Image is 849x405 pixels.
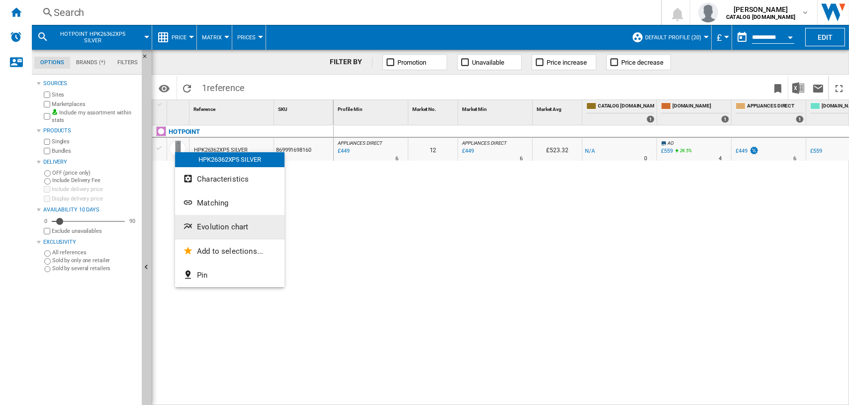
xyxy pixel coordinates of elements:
button: Evolution chart [175,215,284,239]
div: HPK26362XP5 SILVER [175,152,284,167]
button: Pin... [175,263,284,287]
button: Add to selections... [175,239,284,263]
span: Pin [197,271,207,280]
button: Characteristics [175,167,284,191]
span: Add to selections... [197,247,263,256]
span: Characteristics [197,175,249,184]
button: Matching [175,191,284,215]
span: Matching [197,199,228,207]
span: Evolution chart [197,222,248,231]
